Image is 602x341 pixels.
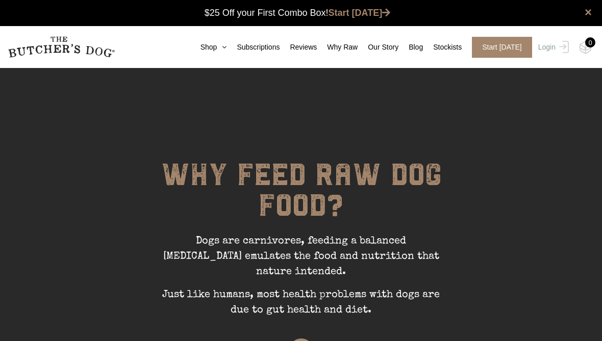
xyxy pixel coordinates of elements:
[280,42,317,53] a: Reviews
[190,42,227,53] a: Shop
[148,287,454,326] p: Just like humans, most health problems with dogs are due to gut health and diet.
[585,37,595,48] div: 0
[423,42,462,53] a: Stockists
[358,42,398,53] a: Our Story
[227,42,280,53] a: Subscriptions
[579,41,592,54] img: TBD_Cart-Empty.png
[148,234,454,287] p: Dogs are carnivores, feeding a balanced [MEDICAL_DATA] emulates the food and nutrition that natur...
[148,160,454,234] h1: WHY FEED RAW DOG FOOD?
[472,37,532,58] span: Start [DATE]
[329,8,391,18] a: Start [DATE]
[462,37,536,58] a: Start [DATE]
[585,6,592,18] a: close
[536,37,569,58] a: Login
[398,42,423,53] a: Blog
[317,42,358,53] a: Why Raw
